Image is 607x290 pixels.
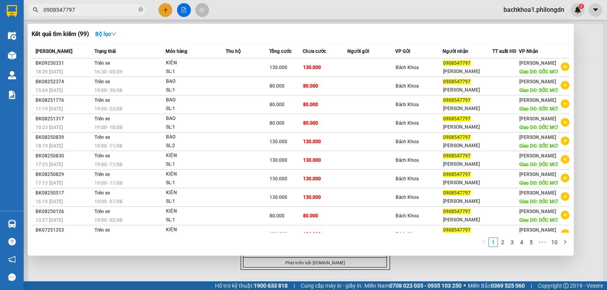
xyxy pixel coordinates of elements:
[443,142,492,150] div: [PERSON_NAME]
[36,49,72,54] span: [PERSON_NAME]
[396,102,418,107] span: Bách Khoa
[51,34,115,45] div: 0908547797
[396,139,418,144] span: Bách Khoa
[32,30,89,38] h3: Kết quả tìm kiếm ( 99 )
[443,153,471,159] span: 0908547797
[8,91,16,99] img: solution-icon
[94,180,123,186] span: 19:00 - 11/08
[519,217,558,223] span: Giao DĐ: DỐC MƠ
[561,62,569,71] span: plus-circle
[8,71,16,79] img: warehouse-icon
[396,120,418,126] span: Bách Khoa
[519,135,556,140] span: [PERSON_NAME]
[36,143,63,149] span: 18:19 [DATE]
[36,180,63,186] span: 17:13 [DATE]
[94,172,110,177] span: Trên xe
[526,238,536,247] li: 5
[396,65,418,70] span: Bách Khoa
[443,60,471,66] span: 0908547797
[489,238,498,247] a: 1
[303,49,326,54] span: Chưa cước
[166,179,225,187] div: SL: 1
[549,238,560,247] li: 10
[561,155,569,164] span: plus-circle
[8,238,16,245] span: question-circle
[166,207,225,216] div: KIỆN
[519,162,558,167] span: Giao DĐ: DỐC MƠ
[95,31,117,37] strong: Bộ lọc
[443,216,492,224] div: [PERSON_NAME]
[94,60,110,66] span: Trên xe
[226,49,241,54] span: Thu hộ
[94,106,123,112] span: 19:00 - 23/08
[270,120,285,126] span: 80.000
[89,28,123,40] button: Bộ lọcdown
[443,197,492,206] div: [PERSON_NAME]
[94,88,123,93] span: 19:00 - 30/08
[36,115,92,123] div: BK08251317
[536,238,549,247] li: Next 5 Pages
[36,170,92,179] div: BK08250829
[166,114,225,123] div: BAO
[479,238,488,247] li: Previous Page
[270,195,287,200] span: 130.000
[549,238,560,247] a: 10
[443,135,471,140] span: 0908547797
[347,49,369,54] span: Người gửi
[63,45,111,59] span: DỐC MƠ
[560,238,570,247] li: Next Page
[303,195,321,200] span: 130.000
[94,227,110,233] span: Trên xe
[269,49,292,54] span: Tổng cước
[519,88,558,93] span: Giao DĐ: DỐC MƠ
[94,79,110,84] span: Trên xe
[396,83,418,89] span: Bách Khoa
[396,176,418,181] span: Bách Khoa
[94,125,123,130] span: 19:00 - 18/08
[443,179,492,187] div: [PERSON_NAME]
[561,99,569,108] span: plus-circle
[561,229,569,238] span: plus-circle
[508,238,517,247] a: 3
[443,97,471,103] span: 0908547797
[43,6,137,14] input: Tìm tên, số ĐT hoặc mã đơn
[166,59,225,67] div: KIỆN
[8,32,16,40] img: warehouse-icon
[561,211,569,219] span: plus-circle
[443,209,471,214] span: 0908547797
[303,102,318,107] span: 80.000
[36,208,92,216] div: BK08250126
[561,118,569,127] span: plus-circle
[36,59,92,67] div: BK09250331
[519,172,556,177] span: [PERSON_NAME]
[517,238,526,247] li: 4
[8,51,16,60] img: warehouse-icon
[536,238,549,247] span: •••
[36,199,63,204] span: 16:19 [DATE]
[166,189,225,197] div: KIỆN
[488,238,498,247] li: 1
[270,65,287,70] span: 130.000
[7,5,17,17] img: logo-vxr
[519,180,558,186] span: Giao DĐ: DỐC MƠ
[8,220,16,228] img: warehouse-icon
[481,239,486,244] span: left
[94,190,110,196] span: Trên xe
[443,160,492,168] div: [PERSON_NAME]
[303,83,318,89] span: 80.000
[395,49,410,54] span: VP Gửi
[138,6,143,14] span: close-circle
[303,139,321,144] span: 130.000
[443,227,471,233] span: 0908547797
[561,174,569,182] span: plus-circle
[479,238,488,247] button: left
[527,238,535,247] a: 5
[519,97,556,103] span: [PERSON_NAME]
[270,232,287,237] span: 130.000
[33,7,38,13] span: search
[94,209,110,214] span: Trên xe
[36,96,92,105] div: BK08251776
[166,216,225,225] div: SL: 1
[519,190,556,196] span: [PERSON_NAME]
[396,195,418,200] span: Bách Khoa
